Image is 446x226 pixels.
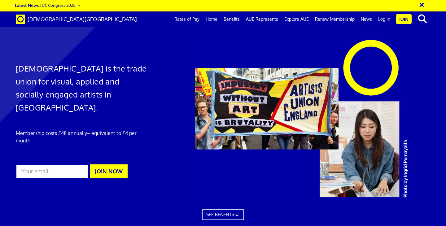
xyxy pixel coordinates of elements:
[243,11,281,27] a: AUE Represents
[203,11,221,27] a: Home
[16,129,148,144] p: Membership costs £48 annually – equivalent to £4 per month.
[11,11,142,27] a: Brand [DEMOGRAPHIC_DATA][GEOGRAPHIC_DATA]
[16,164,88,178] input: Your email
[28,16,137,22] span: [DEMOGRAPHIC_DATA][GEOGRAPHIC_DATA]
[413,12,432,25] button: search
[358,11,375,27] a: News
[221,11,243,27] a: Benefits
[15,2,40,8] strong: Latest News:
[15,2,81,8] a: Latest News:TUC Congress 2025 →
[171,11,203,27] a: Rates of Pay
[281,11,312,27] a: Explore AUE
[90,164,128,178] button: JOIN NOW
[375,11,393,27] a: Log in
[396,14,412,24] a: Join
[202,209,244,220] a: SEE BENEFITS
[16,62,148,114] h1: [DEMOGRAPHIC_DATA] is the trade union for visual, applied and socially engaged artists in [GEOGRA...
[312,11,358,27] a: Renew Membership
